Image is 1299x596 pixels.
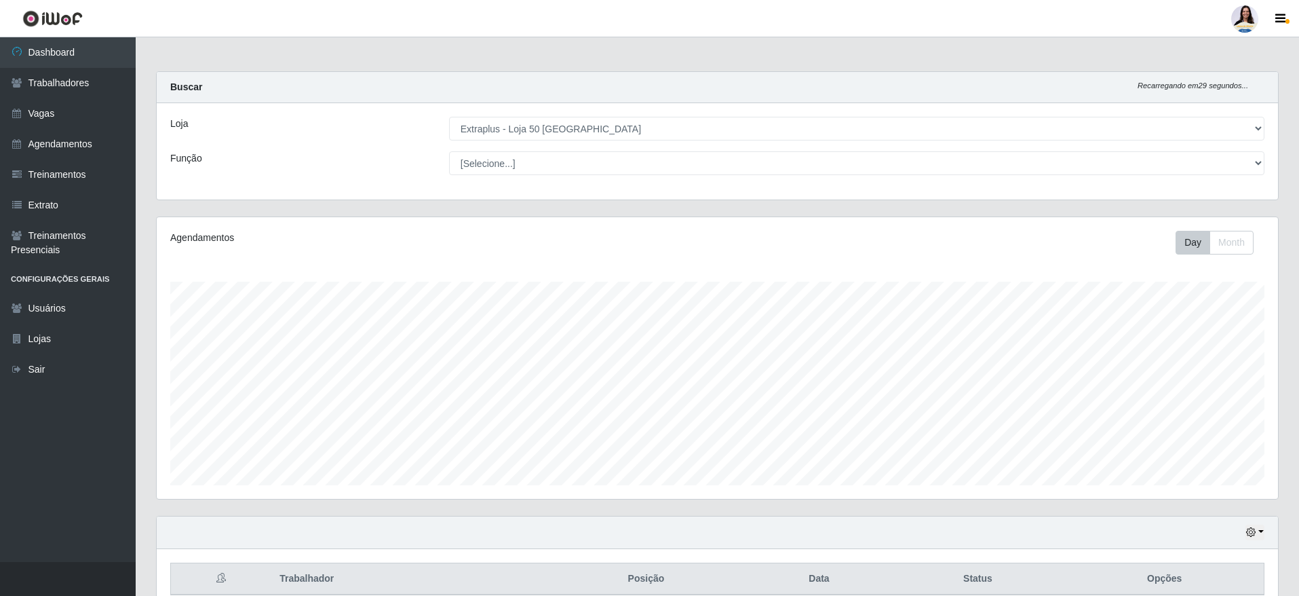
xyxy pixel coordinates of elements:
[1138,81,1248,90] i: Recarregando em 29 segundos...
[890,563,1065,595] th: Status
[170,151,202,166] label: Função
[271,563,544,595] th: Trabalhador
[1209,231,1254,255] button: Month
[170,81,202,92] strong: Buscar
[748,563,891,595] th: Data
[1065,563,1264,595] th: Opções
[544,563,748,595] th: Posição
[1176,231,1254,255] div: First group
[170,117,188,131] label: Loja
[22,10,83,27] img: CoreUI Logo
[1176,231,1210,255] button: Day
[1176,231,1264,255] div: Toolbar with button groups
[170,231,615,245] div: Agendamentos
